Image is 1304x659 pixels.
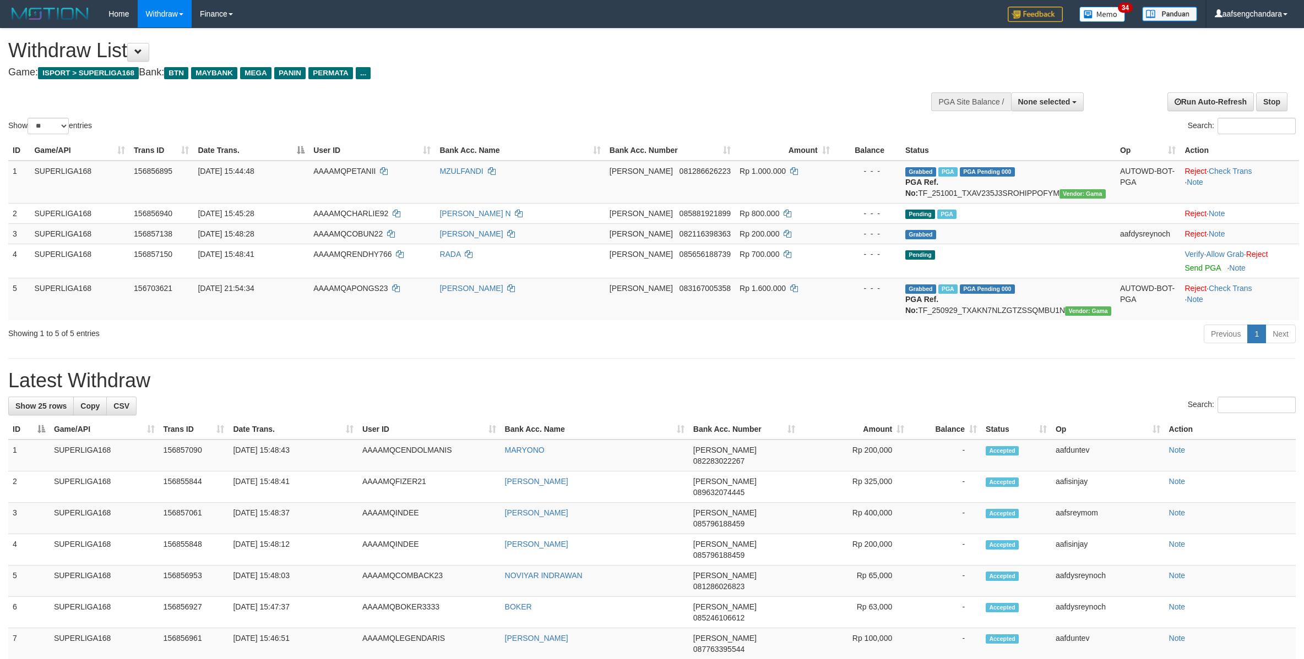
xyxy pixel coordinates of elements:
td: 156857061 [159,503,229,534]
td: AAAAMQINDEE [358,503,501,534]
th: Bank Acc. Name: activate to sort column ascending [435,140,605,161]
span: 156856940 [134,209,172,218]
td: aafsreymom [1051,503,1165,534]
span: Vendor URL: https://trx31.1velocity.biz [1065,306,1111,316]
td: 2 [8,471,50,503]
td: TF_250929_TXAKN7NLZGTZSSQMBU1N [901,278,1116,320]
span: · [1206,250,1246,259]
td: Rp 65,000 [800,565,909,597]
span: Rp 1.000.000 [740,167,786,175]
td: [DATE] 15:48:12 [229,534,357,565]
th: Balance [834,140,901,161]
td: [DATE] 15:48:03 [229,565,357,597]
h1: Withdraw List [8,40,859,62]
td: 3 [8,223,30,244]
span: [PERSON_NAME] [610,209,673,218]
td: · · [1180,244,1299,278]
td: 1 [8,161,30,204]
td: [DATE] 15:48:43 [229,440,357,471]
span: CSV [113,402,129,410]
a: CSV [106,397,137,415]
td: SUPERLIGA168 [30,223,129,244]
b: PGA Ref. No: [905,295,938,315]
a: Copy [73,397,107,415]
b: PGA Ref. No: [905,178,938,197]
h4: Game: Bank: [8,67,859,78]
th: Action [1180,140,1299,161]
a: BOKER [505,602,532,611]
a: Note [1169,508,1186,517]
td: Rp 200,000 [800,440,909,471]
div: - - - [839,166,896,177]
td: SUPERLIGA168 [30,278,129,320]
img: MOTION_logo.png [8,6,92,22]
td: 5 [8,278,30,320]
a: Note [1169,477,1186,486]
td: [DATE] 15:48:41 [229,471,357,503]
td: AAAAMQFIZER21 [358,471,501,503]
th: Bank Acc. Number: activate to sort column ascending [689,419,800,440]
span: 156857150 [134,250,172,259]
th: ID [8,140,30,161]
a: Note [1169,540,1186,548]
span: [DATE] 15:48:28 [198,229,254,238]
img: Feedback.jpg [1008,7,1063,22]
td: [DATE] 15:48:37 [229,503,357,534]
td: SUPERLIGA168 [50,471,159,503]
span: None selected [1018,97,1071,106]
span: Show 25 rows [15,402,67,410]
span: MEGA [240,67,271,79]
span: PANIN [274,67,306,79]
th: User ID: activate to sort column ascending [358,419,501,440]
span: Rp 200.000 [740,229,779,238]
span: Copy 083167005358 to clipboard [680,284,731,293]
td: - [909,565,981,597]
a: Note [1209,209,1225,218]
div: - - - [839,249,896,260]
td: [DATE] 15:47:37 [229,597,357,628]
span: PGA Pending [960,284,1015,294]
span: Marked by aafheankoy [937,210,957,219]
span: Grabbed [905,284,936,294]
input: Search: [1218,118,1296,134]
td: AUTOWD-BOT-PGA [1116,161,1180,204]
td: · · [1180,278,1299,320]
a: Stop [1256,92,1287,111]
span: Copy [80,402,100,410]
td: TF_251001_TXAV235J3SROHIPPOFYM [901,161,1116,204]
div: Showing 1 to 5 of 5 entries [8,323,535,339]
span: Rp 1.600.000 [740,284,786,293]
span: Accepted [986,477,1019,487]
span: Copy 087763395544 to clipboard [693,645,745,653]
span: Copy 081286026823 to clipboard [693,582,745,591]
span: AAAAMQCHARLIE92 [313,209,388,218]
span: Rp 700.000 [740,250,779,259]
td: SUPERLIGA168 [50,565,159,597]
a: Note [1169,634,1186,642]
span: PERMATA [308,67,353,79]
span: Copy 085656188739 to clipboard [680,250,731,259]
a: MARYONO [505,446,545,454]
span: ISPORT > SUPERLIGA168 [38,67,139,79]
td: 156856953 [159,565,229,597]
span: 156856895 [134,167,172,175]
label: Search: [1188,397,1296,413]
th: Status [901,140,1116,161]
span: Pending [905,210,935,219]
span: AAAAMQPETANII [313,167,376,175]
td: 4 [8,244,30,278]
td: 156857090 [159,440,229,471]
span: [PERSON_NAME] [693,508,757,517]
span: 34 [1118,3,1133,13]
td: SUPERLIGA168 [50,440,159,471]
td: 156855848 [159,534,229,565]
td: AAAAMQCENDOLMANIS [358,440,501,471]
td: Rp 200,000 [800,534,909,565]
td: - [909,471,981,503]
span: Pending [905,250,935,260]
td: Rp 63,000 [800,597,909,628]
span: Copy 085246106612 to clipboard [693,613,745,622]
th: Op: activate to sort column ascending [1116,140,1180,161]
td: aafdysreynoch [1116,223,1180,244]
span: [DATE] 15:44:48 [198,167,254,175]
